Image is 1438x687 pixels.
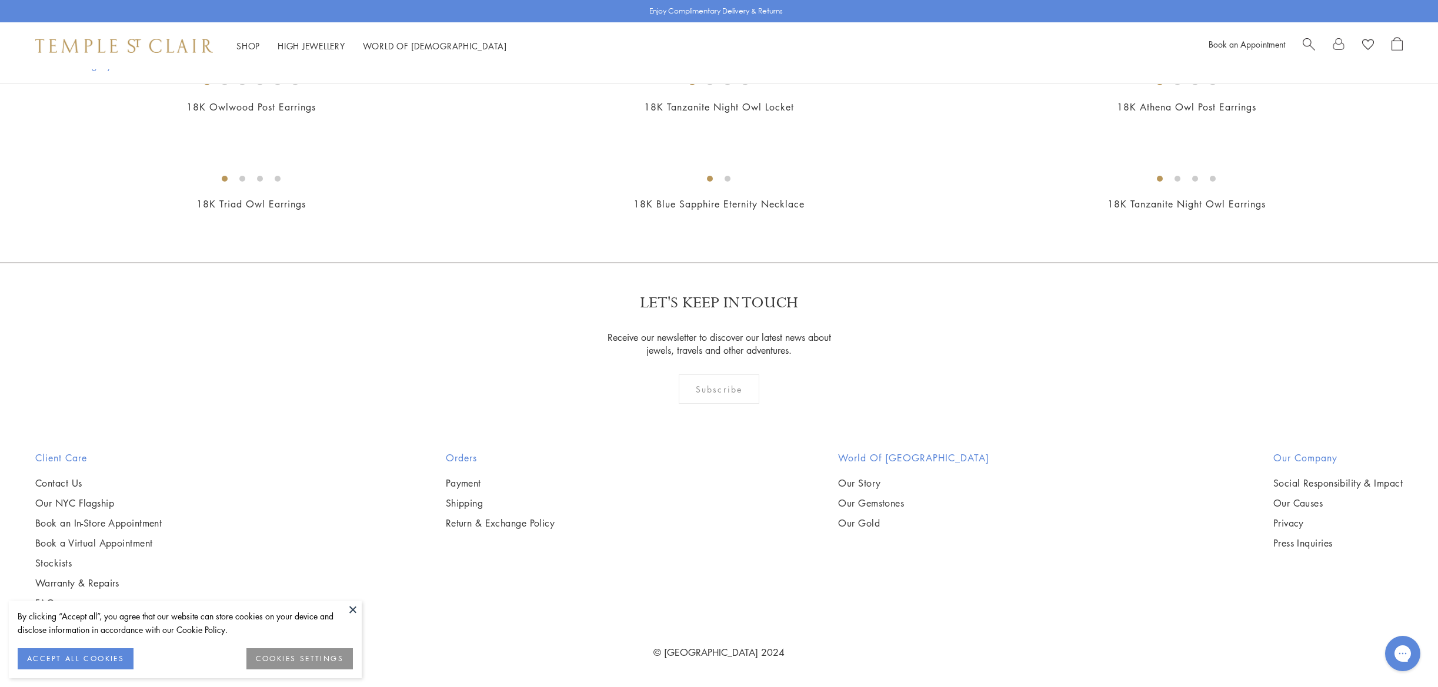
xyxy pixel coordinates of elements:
[1273,537,1403,549] a: Press Inquiries
[35,557,162,569] a: Stockists
[35,451,162,465] h2: Client Care
[186,100,316,113] a: 18K Owlwood Post Earrings
[1209,38,1285,50] a: Book an Appointment
[838,451,989,465] h2: World of [GEOGRAPHIC_DATA]
[1273,451,1403,465] h2: Our Company
[838,497,989,510] a: Our Gemstones
[35,517,162,530] a: Book an In-Store Appointment
[196,197,306,210] a: 18K Triad Owl Earrings
[35,577,162,589] a: Warranty & Repairs
[838,517,989,530] a: Our Gold
[1273,517,1403,530] a: Privacy
[1273,497,1403,510] a: Our Causes
[35,497,162,510] a: Our NYC Flagship
[236,40,260,52] a: ShopShop
[640,293,798,313] p: LET'S KEEP IN TOUCH
[633,197,805,210] a: 18K Blue Sapphire Eternity Necklace
[236,39,507,53] nav: Main navigation
[446,517,555,530] a: Return & Exchange Policy
[1303,37,1315,55] a: Search
[246,648,353,669] button: COOKIES SETTINGS
[18,648,134,669] button: ACCEPT ALL COOKIES
[600,331,838,357] p: Receive our newsletter to discover our latest news about jewels, travels and other adventures.
[653,646,785,659] a: © [GEOGRAPHIC_DATA] 2024
[1107,197,1266,210] a: 18K Tanzanite Night Owl Earrings
[838,477,989,490] a: Our Story
[278,40,345,52] a: High JewelleryHigh Jewellery
[446,451,555,465] h2: Orders
[446,497,555,510] a: Shipping
[1117,100,1256,113] a: 18K Athena Owl Post Earrings
[1362,37,1374,55] a: View Wishlist
[35,477,162,490] a: Contact Us
[35,537,162,549] a: Book a Virtual Appointment
[644,100,794,113] a: 18K Tanzanite Night Owl Locket
[1379,632,1426,675] iframe: Gorgias live chat messenger
[649,5,783,17] p: Enjoy Complimentary Delivery & Returns
[35,596,162,609] a: FAQs
[1392,37,1403,55] a: Open Shopping Bag
[1273,477,1403,490] a: Social Responsibility & Impact
[363,40,507,52] a: World of [DEMOGRAPHIC_DATA]World of [DEMOGRAPHIC_DATA]
[18,609,353,636] div: By clicking “Accept all”, you agree that our website can store cookies on your device and disclos...
[446,477,555,490] a: Payment
[679,374,759,404] div: Subscribe
[35,39,213,53] img: Temple St. Clair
